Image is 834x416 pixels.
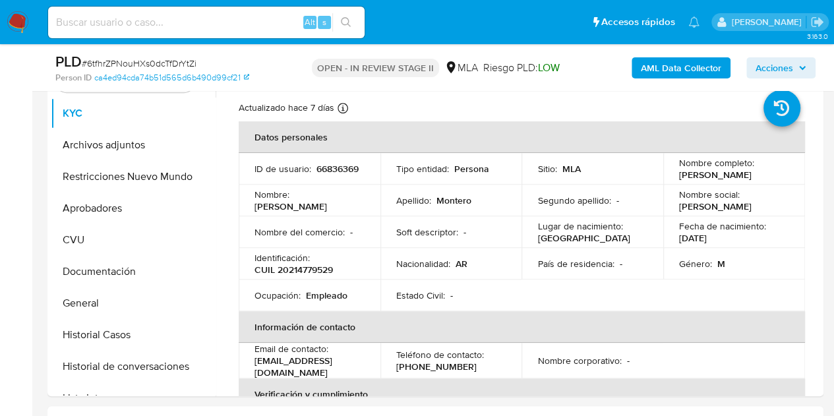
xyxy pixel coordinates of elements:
a: ca4ed94cda74b51d565d6b490d99cf21 [94,72,249,84]
button: KYC [51,98,216,129]
p: ID de usuario : [254,163,311,175]
button: Historial de conversaciones [51,351,216,382]
span: Alt [305,16,315,28]
button: search-icon [332,13,359,32]
p: M [717,258,725,270]
p: - [450,289,453,301]
p: [GEOGRAPHIC_DATA] [537,232,630,244]
p: AR [456,258,467,270]
p: Persona [454,163,489,175]
button: Historial Casos [51,319,216,351]
p: 66836369 [316,163,359,175]
p: Nombre : [254,189,289,200]
p: Nombre del comercio : [254,226,345,238]
p: Tipo entidad : [396,163,449,175]
p: - [619,258,622,270]
b: PLD [55,51,82,72]
p: - [350,226,353,238]
span: 3.163.0 [806,31,827,42]
button: Acciones [746,57,816,78]
p: - [616,194,618,206]
p: Soft descriptor : [396,226,458,238]
p: Identificación : [254,252,310,264]
p: MLA [562,163,580,175]
b: AML Data Collector [641,57,721,78]
p: Email de contacto : [254,343,328,355]
span: Riesgo PLD: [483,61,560,75]
p: Nombre social : [679,189,740,200]
input: Buscar usuario o caso... [48,14,365,31]
p: Teléfono de contacto : [396,349,484,361]
button: Archivos adjuntos [51,129,216,161]
span: LOW [538,60,560,75]
p: Segundo apellido : [537,194,611,206]
th: Información de contacto [239,311,805,343]
p: [DATE] [679,232,707,244]
p: [PERSON_NAME] [679,169,752,181]
p: Fecha de nacimiento : [679,220,766,232]
p: País de residencia : [537,258,614,270]
span: Acciones [756,57,793,78]
p: Montero [436,194,471,206]
th: Verificación y cumplimiento [239,378,805,410]
a: Salir [810,15,824,29]
button: Lista Interna [51,382,216,414]
p: Apellido : [396,194,431,206]
p: Nombre completo : [679,157,754,169]
p: [PHONE_NUMBER] [396,361,477,372]
p: Nombre corporativo : [537,355,621,367]
p: Lugar de nacimiento : [537,220,622,232]
span: # 6tfhrZPNouHXs0dcTfDrYtZi [82,57,196,70]
p: Nacionalidad : [396,258,450,270]
p: CUIL 20214779529 [254,264,333,276]
p: Estado Civil : [396,289,445,301]
p: - [463,226,466,238]
button: Documentación [51,256,216,287]
p: nicolas.fernandezallen@mercadolibre.com [731,16,806,28]
p: [PERSON_NAME] [679,200,752,212]
th: Datos personales [239,121,805,153]
span: Accesos rápidos [601,15,675,29]
p: Empleado [306,289,347,301]
p: Actualizado hace 7 días [239,102,334,114]
button: Restricciones Nuevo Mundo [51,161,216,193]
button: General [51,287,216,319]
b: Person ID [55,72,92,84]
a: Notificaciones [688,16,700,28]
button: Aprobadores [51,193,216,224]
p: OPEN - IN REVIEW STAGE II [312,59,439,77]
button: AML Data Collector [632,57,730,78]
span: s [322,16,326,28]
button: CVU [51,224,216,256]
p: - [626,355,629,367]
p: Ocupación : [254,289,301,301]
p: Sitio : [537,163,556,175]
p: Género : [679,258,712,270]
div: MLA [444,61,478,75]
p: [PERSON_NAME] [254,200,327,212]
p: [EMAIL_ADDRESS][DOMAIN_NAME] [254,355,359,378]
